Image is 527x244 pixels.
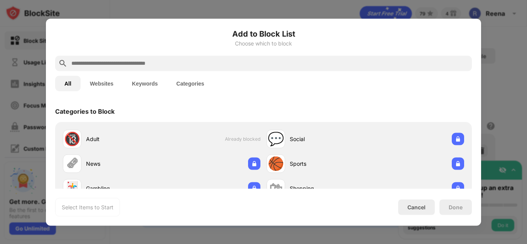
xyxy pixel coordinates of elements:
img: search.svg [58,59,68,68]
div: Sports [290,160,365,168]
div: Done [449,204,463,210]
div: 💬 [268,131,284,147]
div: 🛍 [269,180,282,196]
div: 🏀 [268,156,284,172]
div: 🃏 [64,180,80,196]
button: All [55,76,81,91]
div: Gambling [86,184,162,192]
div: News [86,160,162,168]
div: Shopping [290,184,365,192]
div: Choose which to block [55,40,472,46]
button: Keywords [123,76,167,91]
div: 🔞 [64,131,80,147]
div: Categories to Block [55,107,115,115]
button: Categories [167,76,213,91]
div: Cancel [407,204,426,210]
div: Social [290,135,365,143]
div: Adult [86,135,162,143]
div: 🗞 [66,156,79,172]
h6: Add to Block List [55,28,472,39]
span: Already blocked [225,136,260,142]
button: Websites [81,76,123,91]
div: Select Items to Start [62,203,113,211]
